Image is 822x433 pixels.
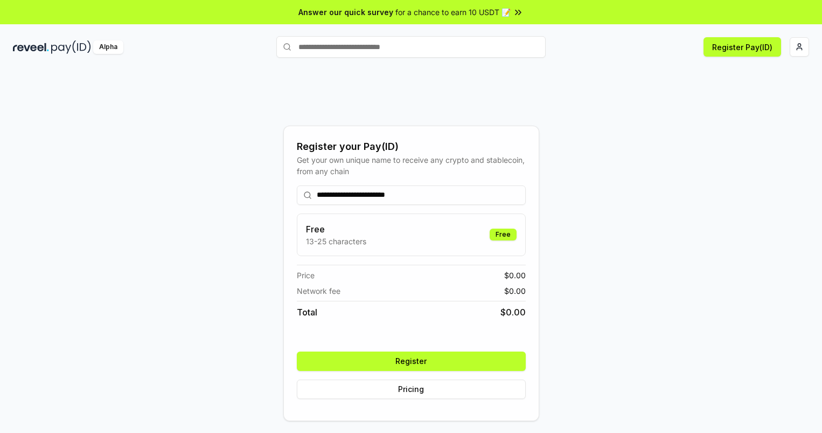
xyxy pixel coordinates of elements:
[297,352,526,371] button: Register
[504,285,526,297] span: $ 0.00
[703,37,781,57] button: Register Pay(ID)
[297,154,526,177] div: Get your own unique name to receive any crypto and stablecoin, from any chain
[297,270,315,281] span: Price
[297,380,526,399] button: Pricing
[490,229,517,240] div: Free
[504,270,526,281] span: $ 0.00
[297,285,340,297] span: Network fee
[306,236,366,247] p: 13-25 characters
[51,40,91,54] img: pay_id
[93,40,123,54] div: Alpha
[395,6,511,18] span: for a chance to earn 10 USDT 📝
[500,306,526,319] span: $ 0.00
[13,40,49,54] img: reveel_dark
[306,223,366,236] h3: Free
[297,139,526,154] div: Register your Pay(ID)
[298,6,393,18] span: Answer our quick survey
[297,306,317,319] span: Total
